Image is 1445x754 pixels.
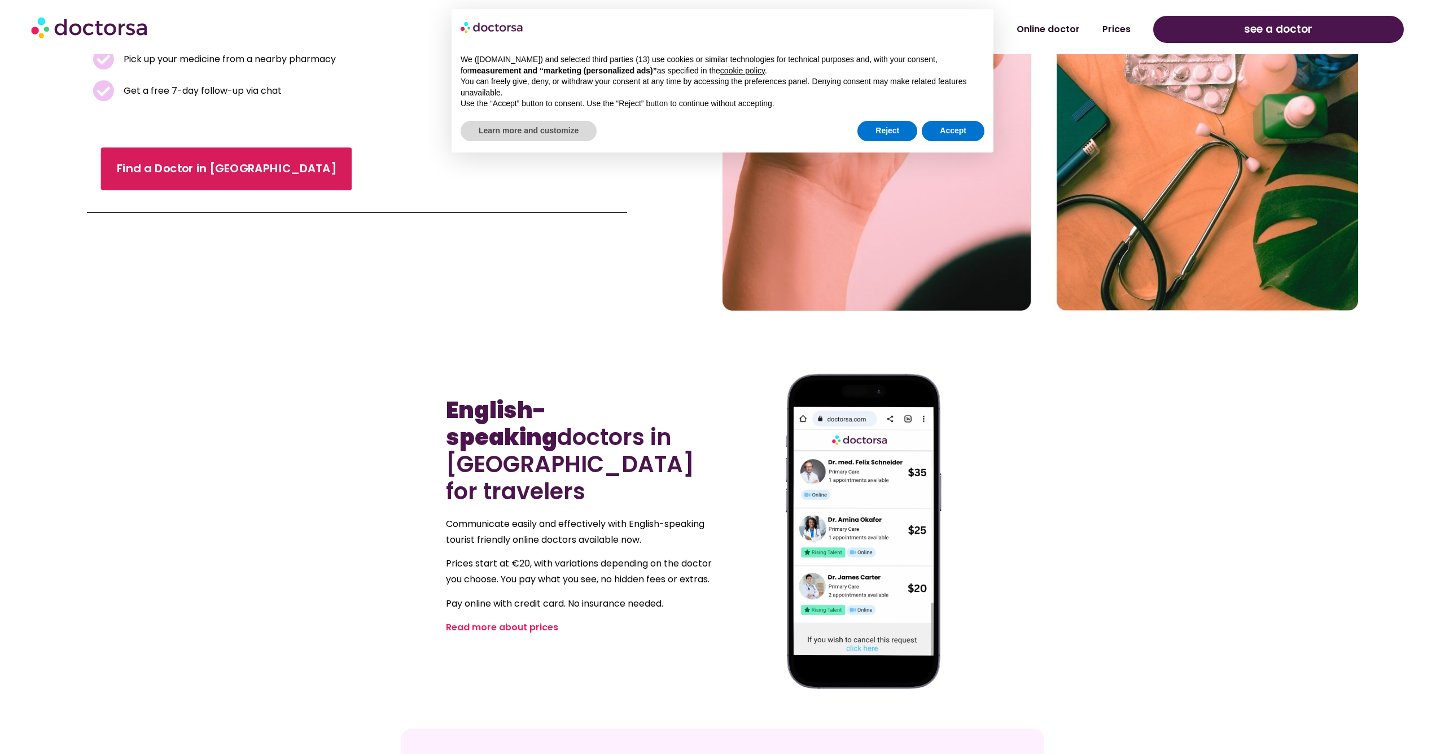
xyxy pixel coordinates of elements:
[121,51,336,67] span: Pick up your medicine from a nearby pharmacy
[446,394,557,453] b: English-speaking
[922,121,984,141] button: Accept
[1091,16,1142,42] a: Prices
[1005,16,1091,42] a: Online doctor
[1153,16,1404,43] a: see a doctor
[461,18,524,36] img: logo
[461,121,597,141] button: Learn more and customize
[857,121,917,141] button: Reject
[786,373,942,689] img: General Doctor Near Me in Barcelona, Spain
[446,621,558,634] a: Read more about prices
[366,16,1142,42] nav: Menu
[116,161,336,177] span: Find a Doctor in [GEOGRAPHIC_DATA]
[461,54,984,76] p: We ([DOMAIN_NAME]) and selected third parties (13) use cookies or similar technologies for techni...
[461,98,984,110] p: Use the “Accept” button to consent. Use the “Reject” button to continue without accepting.
[1244,20,1312,38] span: see a doctor
[446,516,717,548] p: Communicate easily and effectively with English-speaking tourist friendly online doctors availabl...
[461,76,984,98] p: You can freely give, deny, or withdraw your consent at any time by accessing the preferences pane...
[100,147,352,190] a: Find a Doctor in [GEOGRAPHIC_DATA]
[446,596,717,612] p: Pay online with credit card. No insurance needed.
[720,66,765,75] a: cookie policy
[446,396,717,505] h2: doctors in [GEOGRAPHIC_DATA] for travelers
[446,556,717,587] p: Prices start at €20, with variations depending on the doctor you choose. You pay what you see, no...
[121,83,282,99] span: Get a free 7-day follow-up via chat
[470,66,656,75] strong: measurement and “marketing (personalized ads)”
